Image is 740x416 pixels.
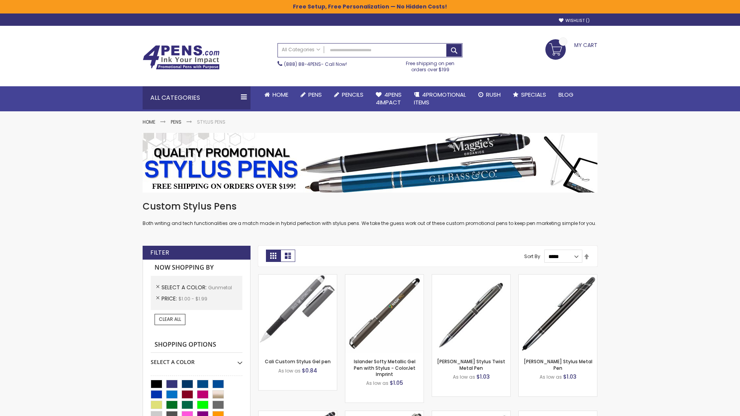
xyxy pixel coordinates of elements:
[521,91,546,99] span: Specials
[197,119,225,125] strong: Stylus Pens
[414,91,466,106] span: 4PROMOTIONAL ITEMS
[345,275,424,353] img: Islander Softy Metallic Gel Pen with Stylus - ColorJet Imprint-Gunmetal
[437,358,505,371] a: [PERSON_NAME] Stylus Twist Metal Pen
[519,274,597,281] a: Olson Stylus Metal Pen-Gunmetal
[552,86,580,103] a: Blog
[308,91,322,99] span: Pens
[559,18,590,23] a: Wishlist
[143,133,597,193] img: Stylus Pens
[171,119,182,125] a: Pens
[486,91,501,99] span: Rush
[143,86,251,109] div: All Categories
[524,253,540,260] label: Sort By
[278,44,324,56] a: All Categories
[151,353,242,366] div: Select A Color
[524,358,592,371] a: [PERSON_NAME] Stylus Metal Pen
[328,86,370,103] a: Pencils
[345,274,424,281] a: Islander Softy Metallic Gel Pen with Stylus - ColorJet Imprint-Gunmetal
[143,200,597,213] h1: Custom Stylus Pens
[143,200,597,227] div: Both writing and tech functionalities are a match made in hybrid perfection with stylus pens. We ...
[354,358,415,377] a: Islander Softy Metallic Gel Pen with Stylus - ColorJet Imprint
[272,91,288,99] span: Home
[294,86,328,103] a: Pens
[266,250,281,262] strong: Grid
[540,374,562,380] span: As low as
[155,314,185,325] a: Clear All
[398,57,463,73] div: Free shipping on pen orders over $199
[178,295,207,302] span: $1.00 - $1.99
[150,248,169,257] strong: Filter
[432,275,510,353] img: Colter Stylus Twist Metal Pen-Gunmetal
[476,373,490,381] span: $1.03
[390,379,403,387] span: $1.05
[161,283,208,291] span: Select A Color
[453,374,475,380] span: As low as
[284,61,321,67] a: (888) 88-4PENS
[151,260,242,276] strong: Now Shopping by
[208,284,232,291] span: Gunmetal
[265,358,331,365] a: Cali Custom Stylus Gel pen
[370,86,408,111] a: 4Pens4impact
[342,91,363,99] span: Pencils
[258,86,294,103] a: Home
[143,119,155,125] a: Home
[408,86,472,111] a: 4PROMOTIONALITEMS
[143,45,220,70] img: 4Pens Custom Pens and Promotional Products
[563,373,577,381] span: $1.03
[432,274,510,281] a: Colter Stylus Twist Metal Pen-Gunmetal
[519,275,597,353] img: Olson Stylus Metal Pen-Gunmetal
[302,367,317,374] span: $0.84
[366,380,388,386] span: As low as
[284,61,347,67] span: - Call Now!
[151,337,242,353] strong: Shopping Options
[161,295,178,302] span: Price
[282,47,320,53] span: All Categories
[159,316,181,322] span: Clear All
[259,275,337,353] img: Cali Custom Stylus Gel pen-Gunmetal
[278,367,301,374] span: As low as
[507,86,552,103] a: Specials
[376,91,402,106] span: 4Pens 4impact
[259,274,337,281] a: Cali Custom Stylus Gel pen-Gunmetal
[558,91,573,99] span: Blog
[472,86,507,103] a: Rush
